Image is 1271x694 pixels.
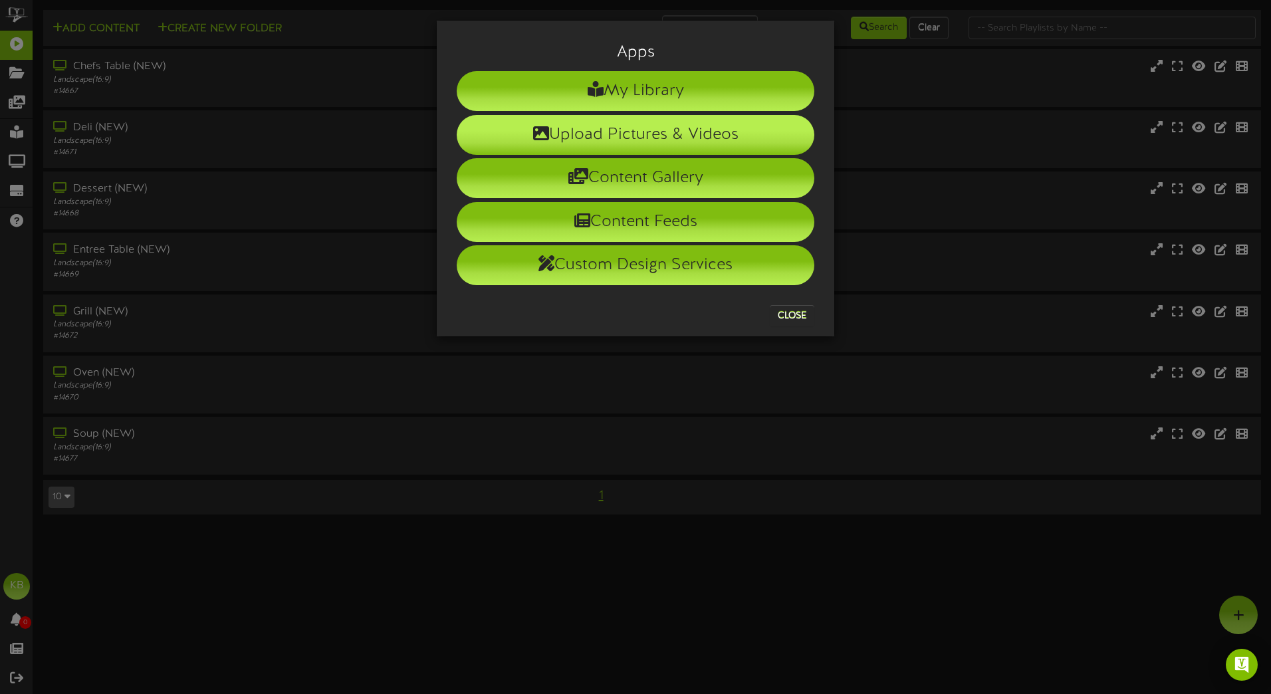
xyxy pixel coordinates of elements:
button: Close [770,305,814,326]
h3: Apps [457,44,814,61]
li: Custom Design Services [457,245,814,285]
li: Content Gallery [457,158,814,198]
li: My Library [457,71,814,111]
div: Open Intercom Messenger [1226,649,1258,681]
li: Upload Pictures & Videos [457,115,814,155]
li: Content Feeds [457,202,814,242]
